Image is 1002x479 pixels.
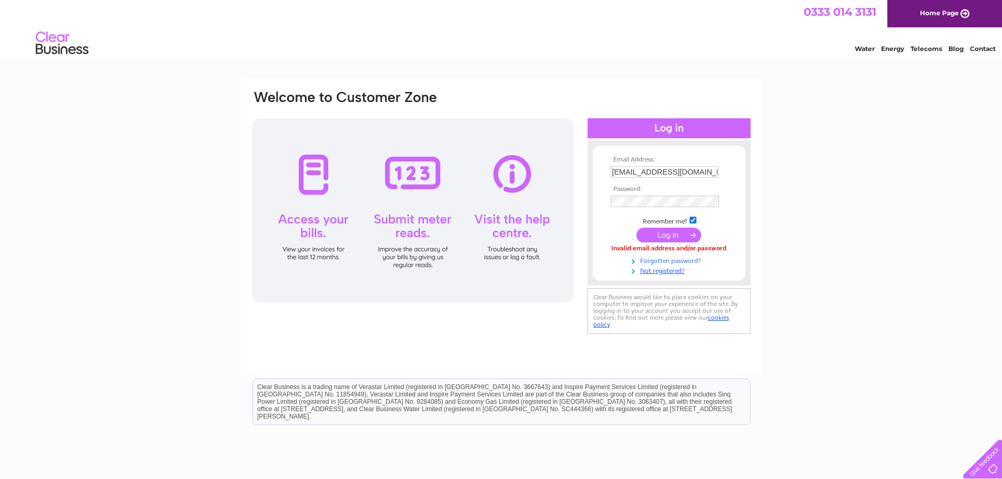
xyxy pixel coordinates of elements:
a: Not registered? [611,265,730,275]
div: Clear Business is a trading name of Verastar Limited (registered in [GEOGRAPHIC_DATA] No. 3667643... [253,6,750,51]
th: Email Address: [608,156,730,164]
a: Blog [948,45,964,53]
a: Energy [881,45,904,53]
img: logo.png [35,27,89,59]
a: Telecoms [910,45,942,53]
a: 0333 014 3131 [804,5,876,18]
a: Forgotten password? [611,255,730,265]
a: Contact [970,45,996,53]
th: Password: [608,186,730,193]
div: Invalid email address and/or password [611,245,727,252]
div: Clear Business would like to place cookies on your computer to improve your experience of the sit... [588,288,751,334]
a: Water [855,45,875,53]
input: Submit [636,228,701,242]
a: cookies policy [593,314,729,328]
td: Remember me? [608,215,730,226]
